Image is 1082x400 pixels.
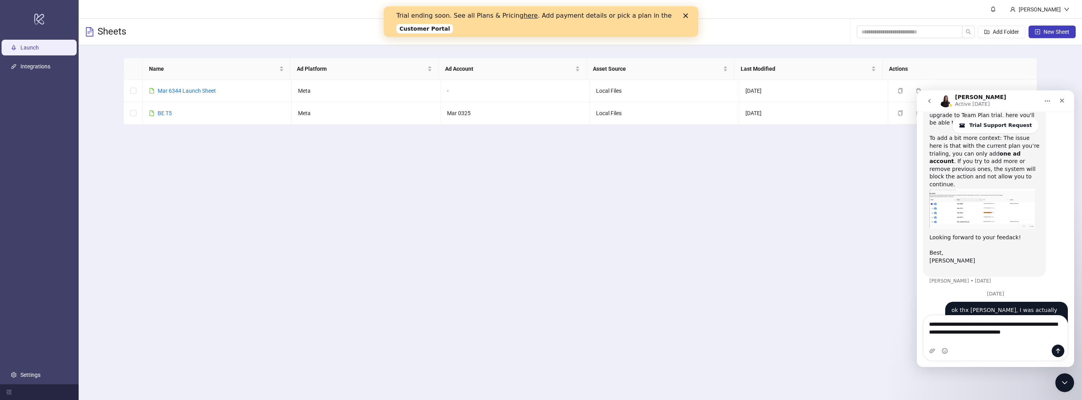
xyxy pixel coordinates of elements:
button: New Sheet [1029,26,1076,38]
button: Emoji picker [25,257,31,264]
b: one ad account [13,60,104,74]
span: delete [916,110,921,116]
div: [PERSON_NAME] • [DATE] [13,188,74,193]
button: Add Folder [978,26,1025,38]
iframe: Intercom live chat [917,90,1074,367]
span: bell [990,6,996,12]
span: Last Modified [741,64,869,73]
a: Mar 6344 Launch Sheet [158,88,216,94]
th: Ad Account [439,58,587,80]
a: Launch [20,44,39,51]
span: copy [898,110,903,116]
span: search [966,29,971,35]
span: file [149,110,155,116]
span: user [1010,7,1016,12]
a: BE T5 [158,110,172,116]
span: New Sheet [1043,29,1069,35]
th: Asset Source [587,58,734,80]
span: Asset Source [593,64,721,73]
span: folder-add [984,29,990,35]
td: Meta [292,102,441,125]
span: Ad Platform [297,64,425,73]
span: copy [898,88,903,94]
span: down [1064,7,1069,12]
div: Looking forward to your feedack! Best, [PERSON_NAME] ​ [13,143,123,182]
button: Send a message… [135,254,147,267]
span: Name [149,64,278,73]
td: Local Files [590,80,739,102]
span: delete [916,88,921,94]
span: file-text [85,27,94,37]
a: Integrations [20,63,50,70]
span: menu-fold [6,389,12,395]
th: Actions [883,58,1030,80]
td: Mar 0325 [441,102,590,125]
div: Kristjan says… [6,211,151,252]
h3: Sheets [98,26,126,38]
td: [DATE] [739,102,888,125]
div: [DATE] [6,201,151,211]
a: Settings [20,372,40,378]
span: Add Folder [993,29,1019,35]
span: Ad Account [445,64,574,73]
div: [PERSON_NAME] [1016,5,1064,14]
span: plus-square [1035,29,1040,35]
td: - [441,80,590,102]
textarea: Message… [7,225,151,246]
th: Name [143,58,291,80]
th: Ad Platform [291,58,438,80]
div: ok thx [PERSON_NAME], I was actually trying to import from a blocked acc to a fresh one - this wo... [35,216,145,247]
th: Last Modified [734,58,882,80]
iframe: Intercom live chat banner [384,6,698,37]
span: file [149,88,155,94]
td: [DATE] [739,80,888,102]
iframe: Intercom live chat [1055,373,1074,392]
td: Meta [292,80,441,102]
div: ok thx [PERSON_NAME], I was actually trying to import from a blocked acc to a fresh one - this wo... [28,211,151,251]
td: Local Files [590,102,739,125]
button: Upload attachment [12,257,18,264]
